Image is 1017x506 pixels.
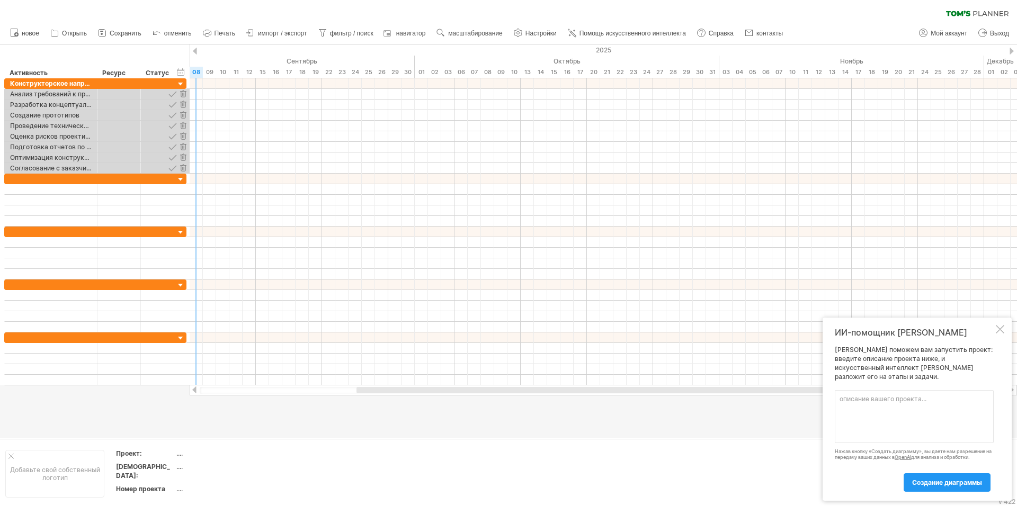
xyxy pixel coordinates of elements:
[454,67,468,78] div: Понедельник, 6 октября 2025 года
[786,67,799,78] div: Понедельник, 10 ноября 2025 года
[388,67,402,78] div: Понедельник, 29 сентября 2025 года
[812,67,825,78] div: Среда, 12 ноября 2025 года
[666,67,680,78] div: Вторник, 28 октября 2025 года
[511,26,560,40] a: Настройки
[10,101,131,109] ya-tr-span: Разработка концептуальных решений
[10,79,111,87] ya-tr-span: Конструкторское направление
[579,30,686,37] ya-tr-span: Помощь искусственного интеллекта
[10,164,135,172] ya-tr-span: Согласование с заказчиком концепции
[998,498,1015,505] ya-tr-span: v 422
[958,67,971,78] div: Четверг, 27 ноября 2025 года
[521,67,534,78] div: Понедельник, 13 октября 2025 года
[587,67,600,78] div: Понедельник, 20 октября 2025 года
[719,56,984,67] div: Ноябрь 2025 года
[448,30,502,37] ya-tr-span: масштабирование
[799,67,812,78] div: Вторник, 11 ноября 2025 года
[840,57,863,65] ya-tr-span: Ноябрь
[911,454,970,460] ya-tr-span: для анализа и обработки.
[215,30,235,37] ya-tr-span: Печать
[146,69,169,77] ya-tr-span: Статус
[382,26,429,40] a: навигатор
[709,30,734,37] ya-tr-span: Справка
[178,121,188,131] div: удалить
[835,346,993,380] ya-tr-span: [PERSON_NAME] поможем вам запустить проект: введите описание проекта ниже, и искусственный интелл...
[694,26,737,40] a: Справка
[441,67,454,78] div: Пятница, 3 октября 2025 года
[167,89,177,99] div: одобрить
[428,67,441,78] div: Четверг, 2 октября 2025 года
[229,67,243,78] div: Четверг, 11 сентября 2025 года
[990,30,1009,37] ya-tr-span: Выход
[116,449,142,457] ya-tr-span: Проект:
[481,67,494,78] div: Среда, 8 октября 2025 года
[258,30,307,37] ya-tr-span: импорт / экспорт
[269,67,282,78] div: Вторник, 16 сентября 2025 года
[693,67,706,78] div: Четверг, 30 октября 2025 года
[10,466,100,482] ya-tr-span: Добавьте свой собственный логотип
[865,67,878,78] div: Вторник, 18 ноября 2025 года
[362,67,375,78] div: Четверг, 25 сентября 2025 года
[772,67,786,78] div: Пятница, 7 ноября 2025 года
[167,142,177,152] div: одобрить
[316,26,377,40] a: фильтр / поиск
[256,67,269,78] div: Понедельник, 15 сентября 2025 года
[167,152,177,162] div: одобрить
[150,26,195,40] a: отменить
[706,67,719,78] div: Пятница, 31 октября 2025 года
[733,67,746,78] div: Вторник, 4 ноября 2025 года
[167,100,177,110] div: одобрить
[178,110,188,120] div: удалить
[916,26,970,40] a: Мой аккаунт
[918,67,931,78] div: Понедельник, 24 ноября 2025 года
[22,30,39,37] ya-tr-span: новое
[178,163,188,173] div: удалить
[547,67,560,78] div: Среда, 15 октября 2025 года
[200,26,238,40] a: Печать
[167,110,177,120] div: одобрить
[330,30,373,37] ya-tr-span: фильтр / поиск
[905,67,918,78] div: Пятница, 21 ноября 2025 года
[434,26,505,40] a: масштабирование
[984,67,997,78] div: Понедельник, 1 декабря 2025 года
[835,327,967,338] ya-tr-span: ИИ-помощник [PERSON_NAME]
[178,89,188,99] div: удалить
[216,67,229,78] div: Среда, 10 сентября 2025 года
[987,57,1014,65] ya-tr-span: Декабрь
[931,30,967,37] ya-tr-span: Мой аккаунт
[895,454,911,460] a: OpenAI
[507,67,521,78] div: Пятница, 10 октября 2025 года
[190,67,203,78] div: Понедельник, 8 сентября 2025 года
[10,122,138,130] ya-tr-span: Проведение технических исследований
[759,67,772,78] div: Четверг, 6 ноября 2025 года
[322,67,335,78] div: Понедельник, 22 сентября 2025 года
[309,67,322,78] div: Пятница, 19 сентября 2025 года
[468,67,481,78] div: Вторник, 7 октября 2025 года
[7,26,42,40] a: новое
[375,67,388,78] div: Пятница, 26 сентября 2025 года
[167,131,177,141] div: одобрить
[164,30,192,37] ya-tr-span: отменить
[852,67,865,78] div: Понедельник, 17 ноября 2025 года
[912,478,982,486] ya-tr-span: создание диаграммы
[10,153,137,161] ya-tr-span: Оптимизация конструктивных решений
[944,67,958,78] div: Среда, 26 ноября 2025 года
[835,448,992,460] ya-tr-span: Нажав кнопку «Создать диаграмму», вы даете нам разрешение на передачу ваших данных в
[396,30,426,37] ya-tr-span: навигатор
[997,67,1011,78] div: Вторник, 2 декабря 2025 года
[402,67,415,78] div: Вторник, 30 сентября 2025 года
[62,30,87,37] ya-tr-span: Открыть
[891,67,905,78] div: Четверг, 20 ноября 2025 года
[554,57,581,65] ya-tr-span: Октябрь
[178,152,188,162] div: удалить
[627,67,640,78] div: Четверг, 23 октября 2025 года
[123,56,415,67] div: Сентябрь 2025 года
[176,484,265,493] div: ....
[904,473,991,492] a: создание диаграммы
[244,26,310,40] a: импорт / экспорт
[415,67,428,78] div: Среда, 1 октября 2025 года
[102,69,126,77] ya-tr-span: Ресурс
[525,30,557,37] ya-tr-span: Настройки
[746,67,759,78] div: Среда, 5 ноября 2025 года
[931,67,944,78] div: Вторник, 25 ноября 2025 года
